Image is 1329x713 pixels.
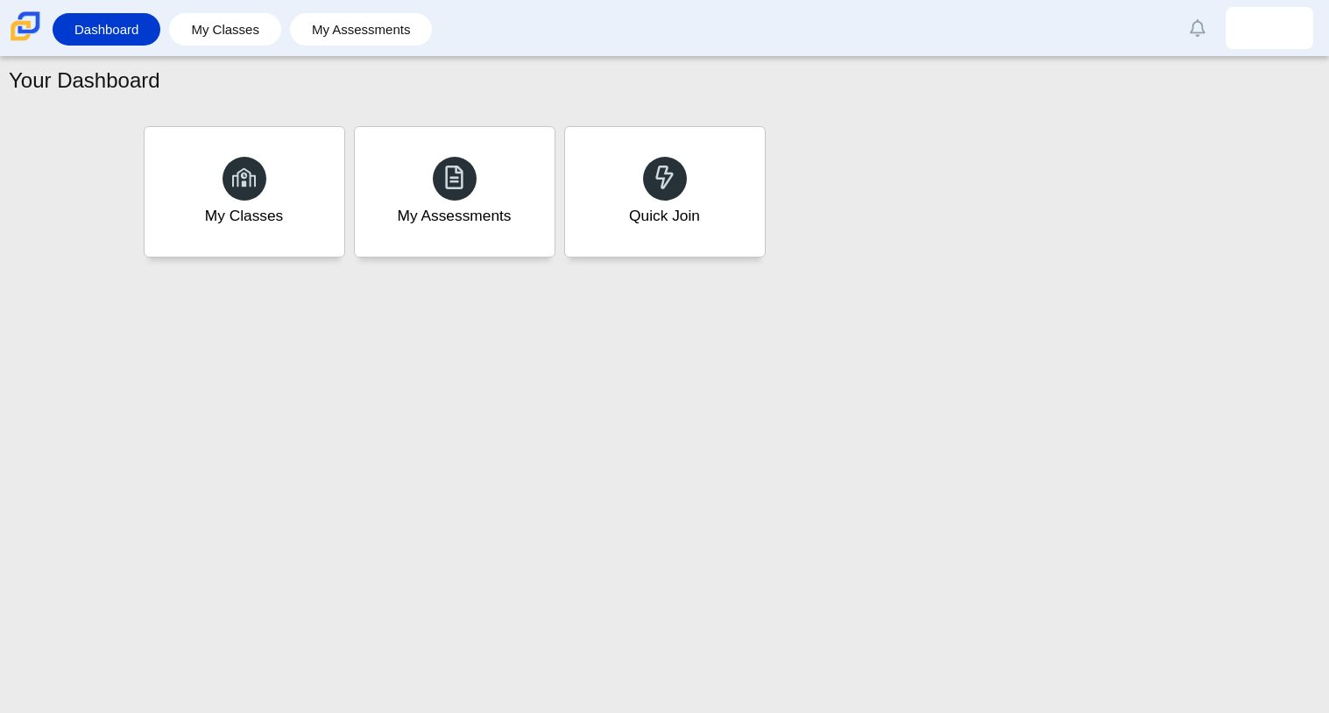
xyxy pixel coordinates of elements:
[144,126,345,258] a: My Classes
[398,205,512,227] div: My Assessments
[1178,9,1217,47] a: Alerts
[354,126,555,258] a: My Assessments
[564,126,766,258] a: Quick Join
[205,205,284,227] div: My Classes
[1255,14,1283,42] img: damian.montanez.OVtk6Z
[7,8,44,45] img: Carmen School of Science & Technology
[9,66,160,95] h1: Your Dashboard
[1226,7,1313,49] a: damian.montanez.OVtk6Z
[7,32,44,47] a: Carmen School of Science & Technology
[299,13,424,46] a: My Assessments
[61,13,152,46] a: Dashboard
[178,13,272,46] a: My Classes
[629,205,700,227] div: Quick Join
